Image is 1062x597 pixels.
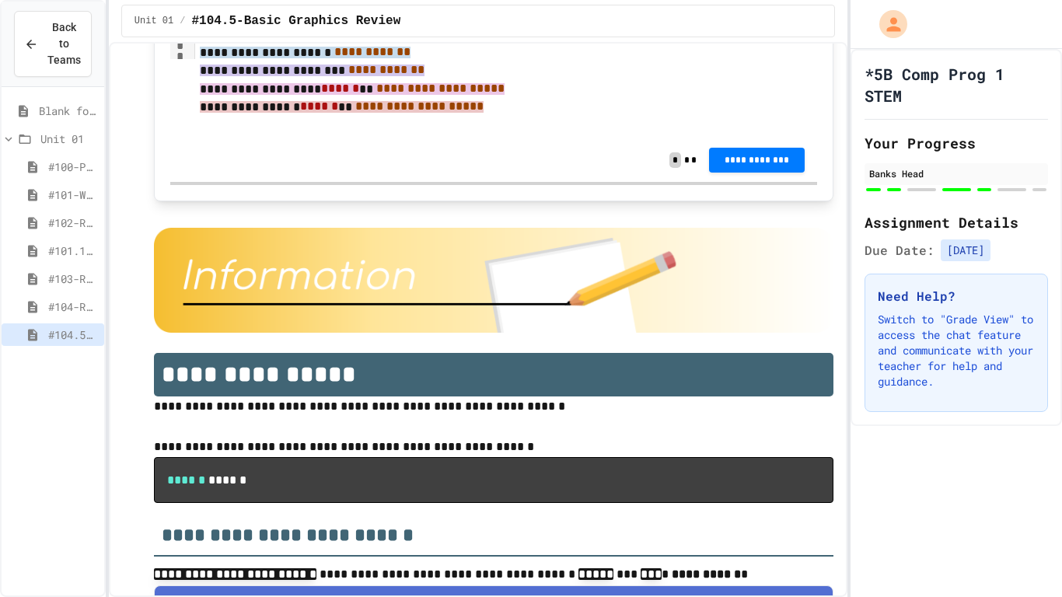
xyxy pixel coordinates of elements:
span: Due Date: [865,241,934,260]
h2: Assignment Details [865,211,1048,233]
button: Back to Teams [14,11,92,77]
span: #101.1-PC-Where am I? [48,243,98,259]
span: #101-What's This ?? [48,187,98,203]
span: Unit 01 [40,131,98,147]
span: Unit 01 [134,15,173,27]
span: Blank for practice [39,103,98,119]
span: #102-Rising Sun [48,215,98,231]
span: #104.5-Basic Graphics Review [191,12,400,30]
div: Banks Head [869,166,1043,180]
h1: *5B Comp Prog 1 STEM [865,63,1048,106]
p: Switch to "Grade View" to access the chat feature and communicate with your teacher for help and ... [878,312,1035,389]
span: #103-Random Box [48,271,98,287]
span: / [180,15,185,27]
span: #104-Rising Sun Plus [48,298,98,315]
span: Back to Teams [47,19,81,68]
div: My Account [863,6,911,42]
h3: Need Help? [878,287,1035,305]
span: [DATE] [941,239,990,261]
h2: Your Progress [865,132,1048,154]
span: #100-Python [48,159,98,175]
span: #104.5-Basic Graphics Review [48,326,98,343]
